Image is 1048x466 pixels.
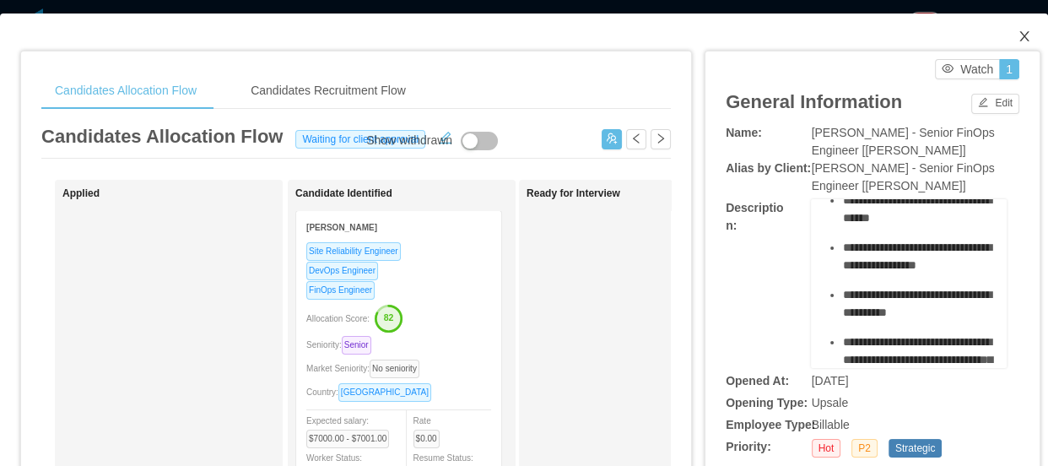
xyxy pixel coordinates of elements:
[342,336,371,355] span: Senior
[812,374,849,387] span: [DATE]
[851,439,878,458] span: P2
[237,72,419,110] div: Candidates Recruitment Flow
[370,360,419,378] span: No seniority
[306,262,378,280] span: DevOps Engineer
[306,416,396,443] span: Expected salary:
[726,126,762,139] b: Name:
[41,122,283,150] article: Candidates Allocation Flow
[811,199,1007,368] div: rdw-wrapper
[295,187,532,200] h1: Candidate Identified
[726,88,902,116] article: General Information
[812,418,850,431] span: Billable
[726,374,789,387] b: Opened At:
[651,129,671,149] button: icon: right
[626,129,646,149] button: icon: left
[338,383,431,402] span: [GEOGRAPHIC_DATA]
[306,364,426,373] span: Market Seniority:
[1018,30,1031,43] i: icon: close
[366,132,452,150] div: Show withdrawn
[812,439,841,458] span: Hot
[889,439,942,458] span: Strategic
[306,314,370,323] span: Allocation Score:
[295,130,425,149] span: Waiting for client approval
[41,72,210,110] div: Candidates Allocation Flow
[306,387,438,397] span: Country:
[812,161,995,192] span: [PERSON_NAME] - Senior FinOps Engineer [[PERSON_NAME]]
[602,129,622,149] button: icon: usergroup-add
[999,59,1019,79] button: 1
[306,281,375,300] span: FinOps Engineer
[726,396,808,409] b: Opening Type:
[413,416,446,443] span: Rate
[726,440,771,453] b: Priority:
[971,94,1019,114] button: icon: editEdit
[812,126,995,157] span: [PERSON_NAME] - Senior FinOps Engineer [[PERSON_NAME]]
[432,127,459,144] button: icon: edit
[306,223,377,232] strong: [PERSON_NAME]
[306,242,401,261] span: Site Reliability Engineer
[413,430,440,448] span: $0.00
[726,161,811,175] b: Alias by Client:
[370,304,403,331] button: 82
[1001,14,1048,61] button: Close
[812,396,849,409] span: Upsale
[726,418,815,431] b: Employee Type:
[306,430,389,448] span: $7000.00 - $7001.00
[726,201,783,232] b: Description:
[935,59,1000,79] button: icon: eyeWatch
[384,312,394,322] text: 82
[306,340,378,349] span: Seniority:
[62,187,299,200] h1: Applied
[527,187,763,200] h1: Ready for Interview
